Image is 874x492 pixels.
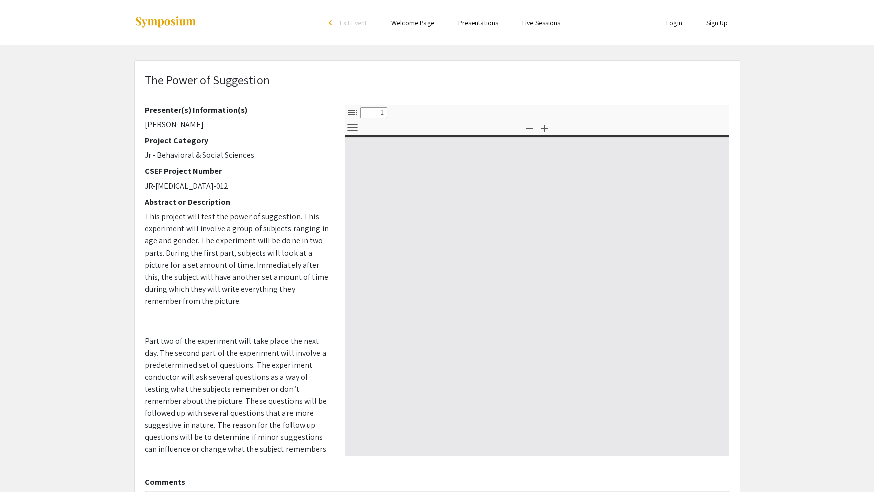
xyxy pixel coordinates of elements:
p: JR-[MEDICAL_DATA]-012 [145,180,330,192]
h2: Comments [145,477,730,487]
h2: CSEF Project Number [145,166,330,176]
div: arrow_back_ios [329,20,335,26]
a: Welcome Page [391,18,434,27]
h2: Abstract or Description [145,197,330,207]
p: This project will test the power of suggestion. This experiment will involve a group of subjects ... [145,211,330,307]
iframe: Chat [831,447,866,484]
a: Sign Up [706,18,728,27]
p: [PERSON_NAME] [145,119,330,131]
a: Live Sessions [522,18,560,27]
a: Login [666,18,682,27]
a: Presentations [458,18,498,27]
h2: Presenter(s) Information(s) [145,105,330,115]
button: Zoom In [536,120,553,135]
img: Symposium by ForagerOne [134,16,197,29]
p: Jr - Behavioral & Social Sciences [145,149,330,161]
span: Exit Event [340,18,367,27]
h2: Project Category [145,136,330,145]
p: The Power of Suggestion [145,71,270,89]
button: Toggle Sidebar [344,105,361,120]
button: Zoom Out [521,120,538,135]
input: Page [360,107,387,118]
button: Tools [344,120,361,135]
